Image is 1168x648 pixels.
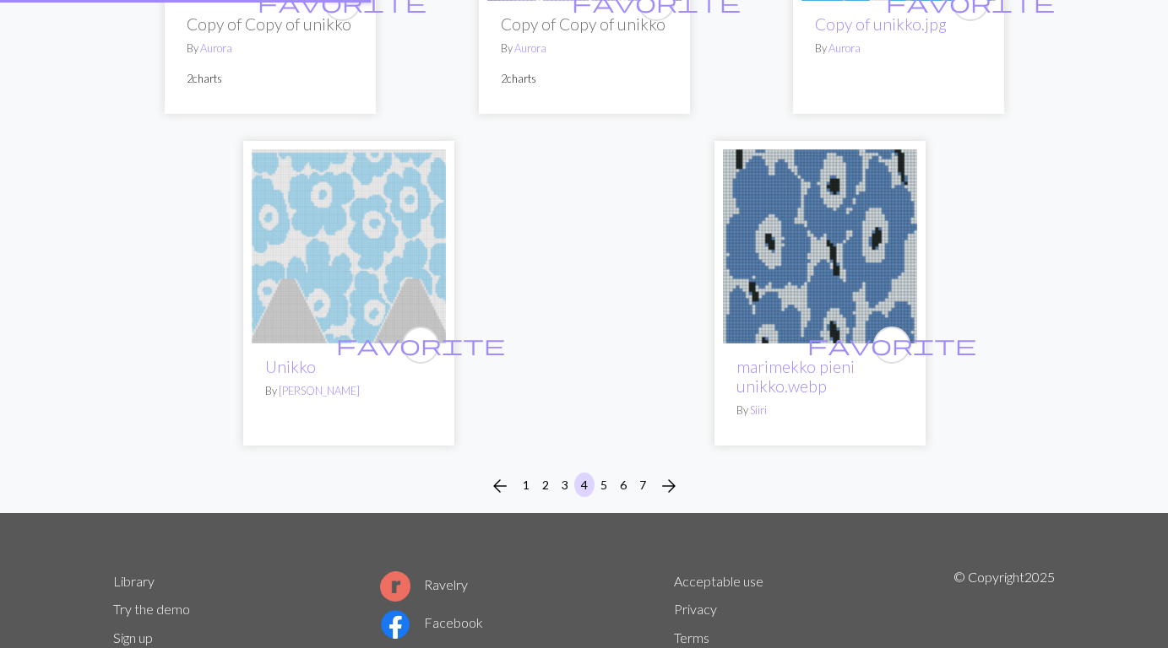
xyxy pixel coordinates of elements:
[659,474,679,498] span: arrow_forward
[187,71,354,87] p: 2 charts
[279,384,360,397] a: [PERSON_NAME]
[613,472,633,497] button: 6
[807,328,976,362] i: favourite
[200,41,232,55] a: Aurora
[736,357,855,396] a: marimekko pieni unikko.webp
[265,357,316,376] a: Unikko
[252,149,446,343] img: Unikko
[501,14,668,34] h2: Copy of Copy of unikko
[380,609,410,640] img: Facebook logo
[535,472,556,497] button: 2
[574,472,595,497] button: 4
[723,149,917,343] img: marimekko pieni unikko.webp
[674,629,709,645] a: Terms
[736,402,904,418] p: By
[514,41,546,55] a: Aurora
[873,327,910,364] button: favourite
[265,383,432,399] p: By
[380,571,410,602] img: Ravelry logo
[402,327,439,364] button: favourite
[252,236,446,252] a: Unikko
[555,472,575,497] button: 3
[380,576,468,592] a: Ravelry
[750,403,767,417] a: Siiri
[815,14,947,34] a: Copy of unikko.jpg
[336,328,505,362] i: favourite
[380,614,483,630] a: Facebook
[501,40,668,57] p: By
[490,476,510,496] i: Previous
[594,472,614,497] button: 5
[723,236,917,252] a: marimekko pieni unikko.webp
[483,472,517,499] button: Previous
[501,71,668,87] p: 2 charts
[828,41,861,55] a: Aurora
[113,629,153,645] a: Sign up
[633,472,653,497] button: 7
[652,472,686,499] button: Next
[815,40,982,57] p: By
[187,40,354,57] p: By
[336,332,505,358] span: favorite
[113,573,155,589] a: Library
[187,14,354,34] h2: Copy of Copy of unikko
[516,472,536,497] button: 1
[113,601,190,617] a: Try the demo
[659,476,679,496] i: Next
[483,472,686,499] nav: Page navigation
[807,332,976,358] span: favorite
[674,601,717,617] a: Privacy
[674,573,763,589] a: Acceptable use
[490,474,510,498] span: arrow_back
